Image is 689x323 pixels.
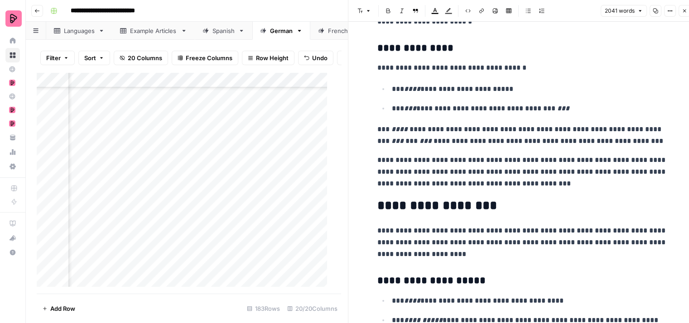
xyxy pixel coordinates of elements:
[256,53,289,62] span: Row Height
[40,51,75,65] button: Filter
[328,26,348,35] div: French
[243,301,284,316] div: 183 Rows
[601,5,647,17] button: 2041 words
[84,53,96,62] span: Sort
[50,304,75,313] span: Add Row
[270,26,293,35] div: German
[284,301,341,316] div: 20/20 Columns
[5,33,20,48] a: Home
[172,51,238,65] button: Freeze Columns
[5,7,20,30] button: Workspace: Preply
[242,51,294,65] button: Row Height
[5,10,22,27] img: Preply Logo
[9,107,15,113] img: mhz6d65ffplwgtj76gcfkrq5icux
[312,53,328,62] span: Undo
[114,51,168,65] button: 20 Columns
[5,159,20,174] a: Settings
[128,53,162,62] span: 20 Columns
[298,51,333,65] button: Undo
[605,7,635,15] span: 2041 words
[46,53,61,62] span: Filter
[46,22,112,40] a: Languages
[5,48,20,62] a: Browse
[64,26,95,35] div: Languages
[310,22,366,40] a: French
[186,53,232,62] span: Freeze Columns
[5,130,20,145] a: Your Data
[37,301,81,316] button: Add Row
[78,51,110,65] button: Sort
[112,22,195,40] a: Example Articles
[5,231,20,245] button: What's new?
[212,26,235,35] div: Spanish
[195,22,252,40] a: Spanish
[9,80,15,86] img: mhz6d65ffplwgtj76gcfkrq5icux
[130,26,177,35] div: Example Articles
[6,231,19,245] div: What's new?
[9,120,15,127] img: mhz6d65ffplwgtj76gcfkrq5icux
[252,22,310,40] a: German
[5,245,20,260] button: Help + Support
[5,216,20,231] a: AirOps Academy
[5,145,20,159] a: Usage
